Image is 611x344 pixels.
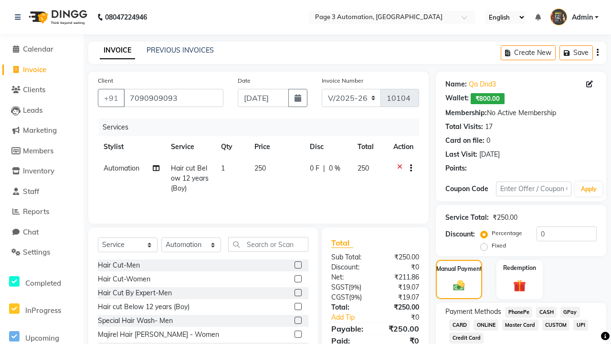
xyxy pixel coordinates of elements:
[436,265,482,273] label: Manual Payment
[496,182,571,196] input: Enter Offer / Coupon Code
[445,307,501,317] span: Payment Methods
[98,89,125,107] button: +91
[23,44,53,54] span: Calendar
[375,262,426,272] div: ₹0
[2,64,81,75] a: Invoice
[2,186,81,197] a: Staff
[445,108,597,118] div: No Active Membership
[375,252,426,262] div: ₹250.00
[502,320,538,331] span: Master Card
[2,125,81,136] a: Marketing
[23,146,53,155] span: Members
[509,278,529,293] img: _gift.svg
[2,206,81,217] a: Reports
[254,164,266,172] span: 250
[324,312,384,322] a: Add Tip
[2,227,81,238] a: Chat
[575,182,602,196] button: Apply
[445,108,487,118] div: Membership:
[105,4,147,31] b: 08047224946
[228,237,308,252] input: Search or Scan
[572,12,593,22] span: Admin
[23,227,39,236] span: Chat
[24,4,90,31] img: logo
[2,85,81,96] a: Clients
[310,163,319,173] span: 0 F
[25,279,61,288] span: Completed
[445,122,483,132] div: Total Visits:
[98,302,190,312] div: Hair cut Below 12 years (Boy)
[331,283,348,291] span: SGST
[98,316,173,326] div: Special Hair Wash- Men
[124,89,223,107] input: Search by Name/Mobile/Email/Code
[249,136,304,158] th: Price
[2,146,81,157] a: Members
[492,241,506,250] label: Fixed
[304,136,352,158] th: Disc
[23,126,57,135] span: Marketing
[471,93,505,104] span: ₹800.00
[445,163,467,173] div: Points:
[23,106,42,115] span: Leads
[375,292,426,302] div: ₹19.07
[479,150,500,160] div: [DATE]
[221,164,225,172] span: 1
[375,282,426,292] div: ₹19.07
[492,229,522,237] label: Percentage
[98,288,172,298] div: Hair Cut By Expert-Men
[449,333,484,344] span: Credit Card
[324,252,375,262] div: Sub Total:
[560,307,580,318] span: GPay
[23,166,54,175] span: Inventory
[375,272,426,282] div: ₹211.86
[542,320,570,331] span: CUSTOM
[147,46,214,54] a: PREVIOUS INVOICES
[23,65,46,74] span: Invoice
[388,136,419,158] th: Action
[505,307,532,318] span: PhonePe
[324,292,375,302] div: ( )
[351,293,360,301] span: 9%
[445,229,475,239] div: Discount:
[323,163,325,173] span: |
[238,76,251,85] label: Date
[573,320,588,331] span: UPI
[450,279,468,292] img: _cash.svg
[445,136,485,146] div: Card on file:
[449,320,470,331] span: CARD
[23,247,50,257] span: Settings
[445,184,496,194] div: Coupon Code
[171,164,209,193] span: Hair cut Below 12 years (Boy)
[2,247,81,258] a: Settings
[98,260,140,270] div: Hair Cut-Men
[474,320,498,331] span: ONLINE
[445,93,469,104] div: Wallet:
[324,262,375,272] div: Discount:
[331,293,349,301] span: CGST
[331,238,353,248] span: Total
[324,302,375,312] div: Total:
[99,118,426,136] div: Services
[469,79,496,89] a: Qa Dnd3
[2,105,81,116] a: Leads
[322,76,363,85] label: Invoice Number
[215,136,249,158] th: Qty
[104,164,139,172] span: Automation
[329,163,340,173] span: 0 %
[23,187,39,196] span: Staff
[352,136,388,158] th: Total
[485,122,493,132] div: 17
[486,136,490,146] div: 0
[445,213,489,223] div: Service Total:
[375,323,426,334] div: ₹250.00
[2,166,81,177] a: Inventory
[384,312,426,322] div: ₹0
[559,45,593,60] button: Save
[375,302,426,312] div: ₹250.00
[501,45,556,60] button: Create New
[165,136,215,158] th: Service
[100,42,135,59] a: INVOICE
[25,333,59,343] span: Upcoming
[536,307,557,318] span: CASH
[25,306,61,315] span: InProgress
